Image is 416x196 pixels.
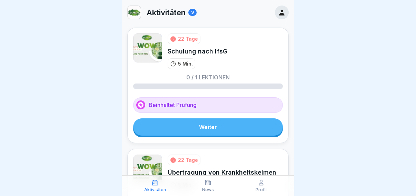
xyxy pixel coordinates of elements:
img: nvh0m954qqb4ryavzfvnyj8v.png [133,155,162,184]
div: 22 Tage [178,35,198,42]
div: Schulung nach IfsG [168,47,227,56]
p: Profil [256,187,267,192]
p: 0 / 1 Lektionen [186,75,230,80]
p: Aktivitäten [144,187,166,192]
div: Beinhaltet Prüfung [133,97,283,113]
img: kf7i1i887rzam0di2wc6oekd.png [128,6,141,19]
p: Aktivitäten [147,8,186,17]
div: Übertragung von Krankheitskeimen [168,168,276,177]
p: 5 Min. [178,60,193,67]
div: 22 Tage [178,156,198,164]
a: Weiter [133,118,283,136]
img: gws61i47o4mae1p22ztlfgxa.png [133,33,162,62]
div: 9 [188,9,197,16]
p: News [202,187,214,192]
